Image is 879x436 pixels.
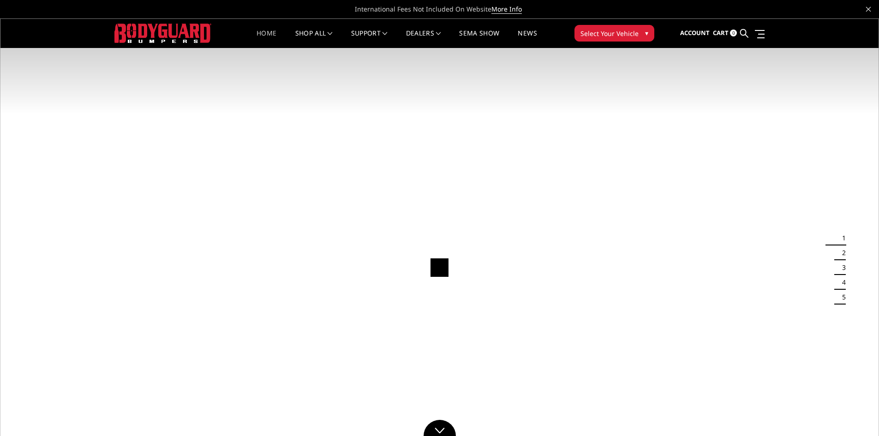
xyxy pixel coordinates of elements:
a: Account [680,21,710,46]
a: More Info [491,5,522,14]
span: Cart [713,29,729,37]
span: 0 [730,30,737,36]
button: 3 of 5 [837,260,846,275]
button: 1 of 5 [837,231,846,245]
span: Select Your Vehicle [580,29,639,38]
a: shop all [295,30,333,48]
button: Select Your Vehicle [574,25,654,42]
span: ▾ [645,28,648,38]
button: 2 of 5 [837,245,846,260]
button: 4 of 5 [837,275,846,290]
a: Home [257,30,276,48]
a: Click to Down [424,420,456,436]
button: 5 of 5 [837,290,846,305]
a: SEMA Show [459,30,499,48]
img: BODYGUARD BUMPERS [114,24,211,42]
span: Account [680,29,710,37]
a: News [518,30,537,48]
a: Support [351,30,388,48]
a: Cart 0 [713,21,737,46]
a: Dealers [406,30,441,48]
